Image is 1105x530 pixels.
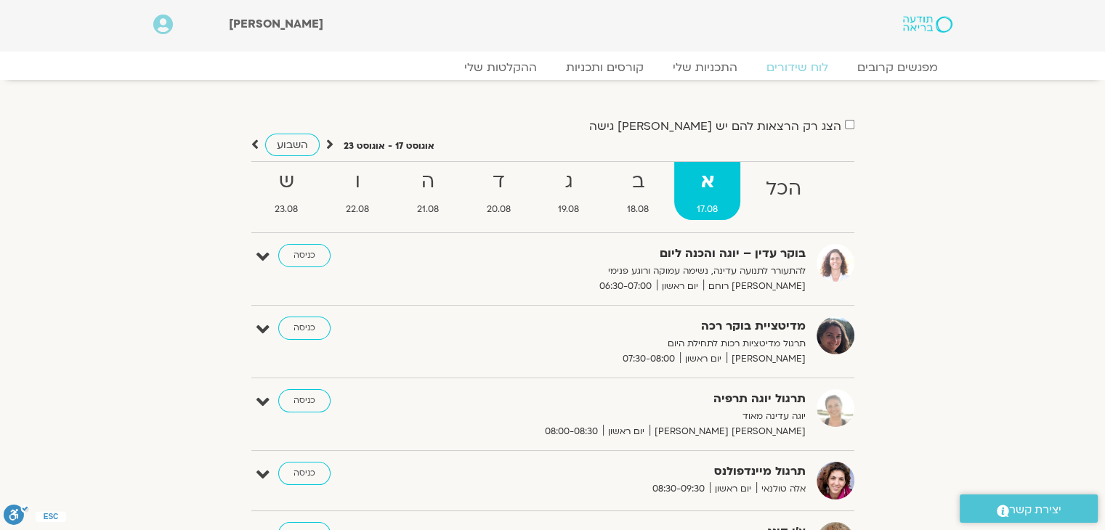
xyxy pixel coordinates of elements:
span: 06:30-07:00 [594,279,657,294]
strong: תרגול מיינדפולנס [450,462,806,481]
a: ההקלטות שלי [450,60,551,75]
a: יצירת קשר [960,494,1098,523]
a: ש23.08 [253,162,321,220]
strong: ש [253,166,321,198]
a: א17.08 [674,162,740,220]
span: 20.08 [464,202,533,217]
strong: מדיטציית בוקר רכה [450,317,806,336]
span: יום ראשון [603,424,649,439]
span: 18.08 [604,202,671,217]
strong: תרגול יוגה תרפיה [450,389,806,409]
a: ג19.08 [536,162,602,220]
a: כניסה [278,389,331,412]
label: הצג רק הרצאות להם יש [PERSON_NAME] גישה [589,120,841,133]
span: 08:00-08:30 [540,424,603,439]
a: כניסה [278,462,331,485]
a: ו22.08 [323,162,392,220]
span: 07:30-08:00 [618,351,680,367]
a: ד20.08 [464,162,533,220]
a: קורסים ותכניות [551,60,658,75]
a: ב18.08 [604,162,671,220]
a: כניסה [278,317,331,340]
strong: ג [536,166,602,198]
strong: ה [394,166,461,198]
span: 17.08 [674,202,740,217]
a: הכל [743,162,824,220]
a: מפגשים קרובים [843,60,952,75]
strong: א [674,166,740,198]
a: השבוע [265,134,320,156]
p: תרגול מדיטציות רכות לתחילת היום [450,336,806,351]
strong: הכל [743,173,824,205]
span: אלה טולנאי [756,481,806,497]
strong: ד [464,166,533,198]
span: [PERSON_NAME] [PERSON_NAME] [649,424,806,439]
span: [PERSON_NAME] [726,351,806,367]
span: השבוע [277,138,308,152]
strong: בוקר עדין – יוגה והכנה ליום [450,244,806,264]
p: להתעורר לתנועה עדינה, נשימה עמוקה ורוגע פנימי [450,264,806,279]
span: יצירת קשר [1009,500,1061,520]
span: 22.08 [323,202,392,217]
a: התכניות שלי [658,60,752,75]
strong: ו [323,166,392,198]
span: [PERSON_NAME] רוחם [703,279,806,294]
span: 19.08 [536,202,602,217]
a: לוח שידורים [752,60,843,75]
span: יום ראשון [710,481,756,497]
span: יום ראשון [680,351,726,367]
p: אוגוסט 17 - אוגוסט 23 [344,139,434,154]
nav: Menu [153,60,952,75]
span: 23.08 [253,202,321,217]
a: כניסה [278,244,331,267]
strong: ב [604,166,671,198]
span: 21.08 [394,202,461,217]
p: יוגה עדינה מאוד [450,409,806,424]
a: ה21.08 [394,162,461,220]
span: יום ראשון [657,279,703,294]
span: 08:30-09:30 [647,481,710,497]
span: [PERSON_NAME] [229,16,323,32]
